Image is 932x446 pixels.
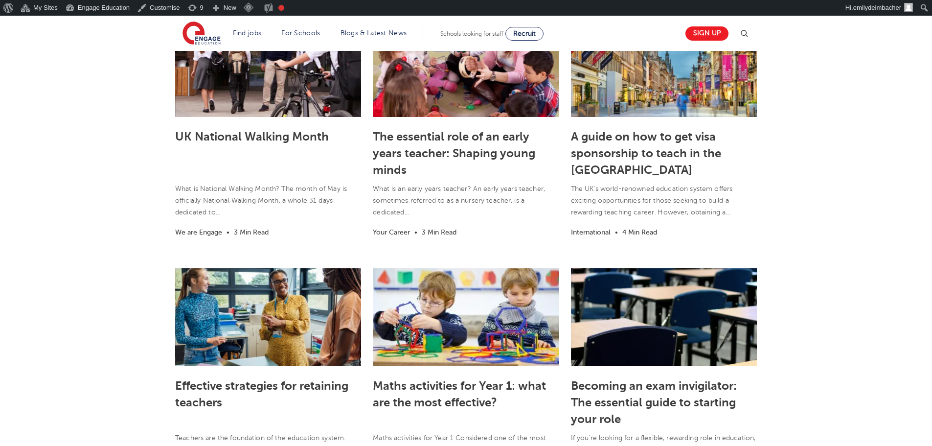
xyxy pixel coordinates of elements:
[175,227,222,238] li: We are Engage
[281,29,320,37] a: For Schools
[853,4,901,11] span: emilydeimbacher
[341,29,407,37] a: Blogs & Latest News
[278,5,284,11] div: Focus keyphrase not set
[685,26,728,41] a: Sign up
[422,227,456,238] li: 3 Min Read
[224,227,232,238] li: •
[233,29,262,37] a: Find jobs
[373,227,410,238] li: Your Career
[571,130,721,177] a: A guide on how to get visa sponsorship to teach in the [GEOGRAPHIC_DATA]
[412,227,420,238] li: •
[175,379,348,409] a: Effective strategies for retaining teachers
[505,27,544,41] a: Recruit
[373,130,535,177] a: The essential role of an early years teacher: Shaping young minds
[622,227,657,238] li: 4 Min Read
[571,379,737,426] a: Becoming an exam invigilator: The essential guide to starting your role
[440,30,503,37] span: Schools looking for staff
[571,227,611,238] li: International
[175,183,361,218] p: What is National Walking Month? The month of May is officially National Walking Month, a whole 31...
[571,183,757,218] p: The UK’s world-renowned education system offers exciting opportunities for those seeking to build...
[175,130,329,143] a: UK National Walking Month
[182,22,221,46] img: Engage Education
[613,227,620,238] li: •
[373,183,559,218] p: What is an early years teacher? An early years teacher, sometimes referred to as a nursery teache...
[234,227,269,238] li: 3 Min Read
[513,30,536,37] span: Recruit
[373,379,546,409] a: Maths activities for Year 1: what are the most effective?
